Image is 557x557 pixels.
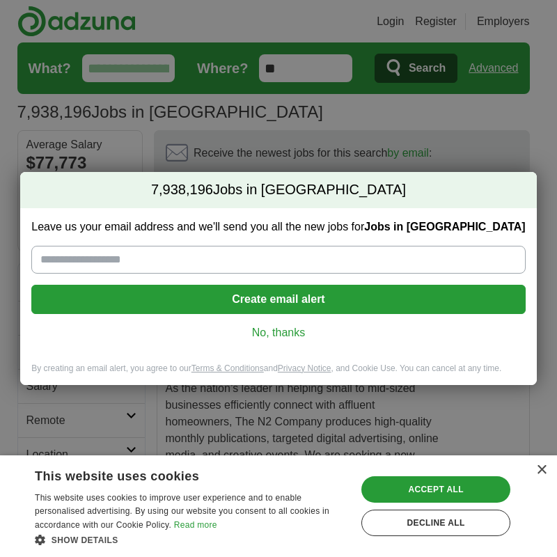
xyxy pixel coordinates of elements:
div: By creating an email alert, you agree to our and , and Cookie Use. You can cancel at any time. [20,363,536,386]
div: Close [536,465,547,476]
a: Read more, opens a new window [174,520,217,530]
button: Create email alert [31,285,525,314]
h2: Jobs in [GEOGRAPHIC_DATA] [20,172,536,208]
div: Show details [35,533,347,547]
div: Decline all [361,510,510,536]
a: Privacy Notice [278,363,331,373]
div: This website uses cookies [35,464,313,485]
a: Terms & Conditions [191,363,264,373]
strong: Jobs in [GEOGRAPHIC_DATA] [364,221,525,233]
a: No, thanks [42,325,514,340]
span: This website uses cookies to improve user experience and to enable personalised advertising. By u... [35,493,329,531]
span: 7,938,196 [151,180,213,200]
div: Accept all [361,476,510,503]
label: Leave us your email address and we'll send you all the new jobs for [31,219,525,235]
span: Show details [52,535,118,545]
